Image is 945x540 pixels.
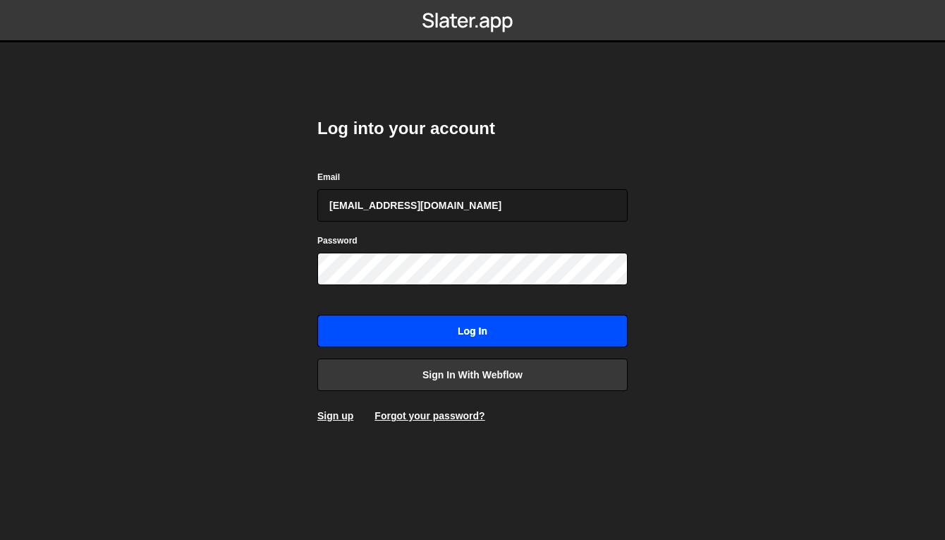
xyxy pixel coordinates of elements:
[317,234,358,248] label: Password
[317,315,628,347] input: Log in
[317,117,628,140] h2: Log into your account
[317,170,340,184] label: Email
[317,410,353,421] a: Sign up
[317,359,628,391] a: Sign in with Webflow
[374,410,484,421] a: Forgot your password?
